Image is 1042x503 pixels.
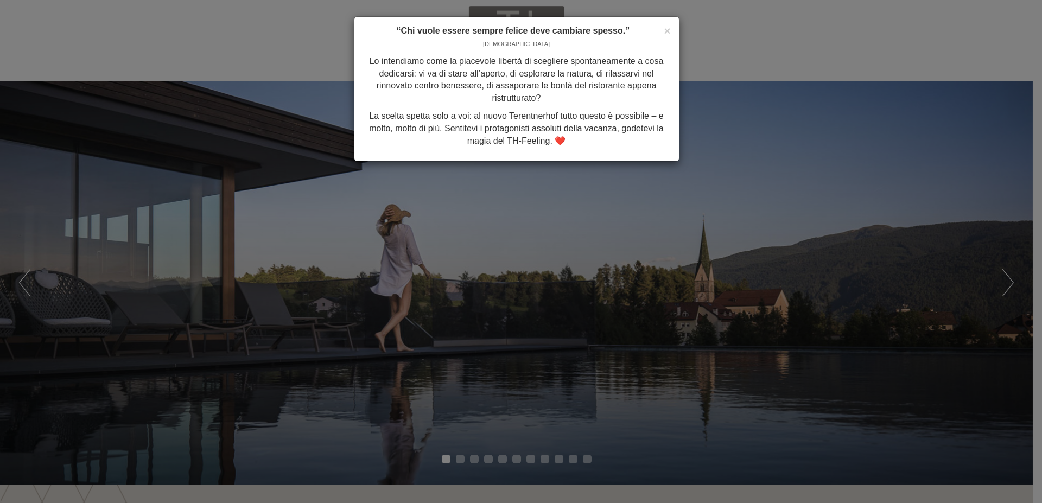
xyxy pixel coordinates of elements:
[363,55,671,105] p: Lo intendiamo come la piacevole libertà di scegliere spontaneamente a cosa dedicarsi: vi va di st...
[664,25,670,36] button: Close
[483,41,550,47] span: [DEMOGRAPHIC_DATA]
[664,24,670,37] span: ×
[397,26,630,35] strong: “Chi vuole essere sempre felice deve cambiare spesso.”
[363,110,671,148] p: La scelta spetta solo a voi: al nuovo Terentnerhof tutto questo è possibile – e molto, molto di p...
